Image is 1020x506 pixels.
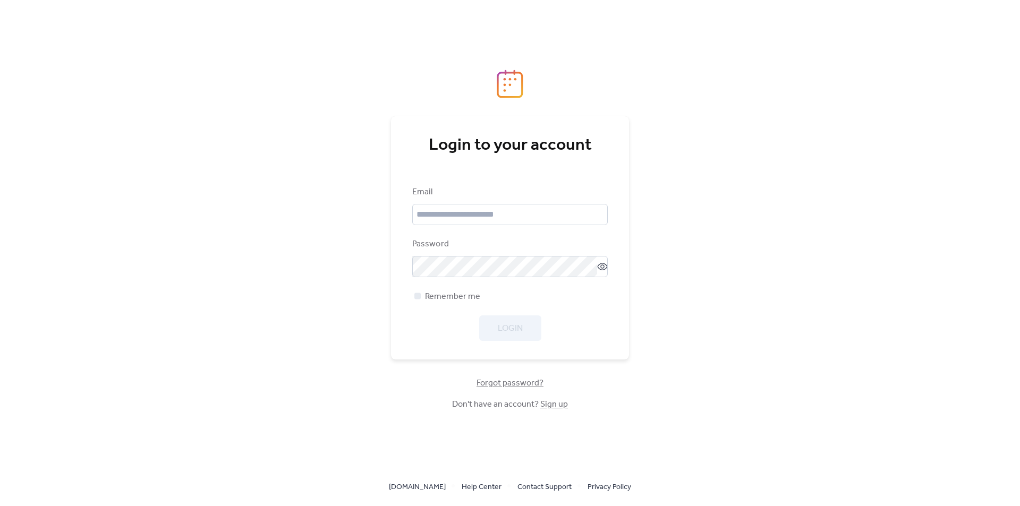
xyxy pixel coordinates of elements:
img: logo [497,70,523,98]
a: [DOMAIN_NAME] [389,480,446,493]
span: Remember me [425,290,480,303]
span: Contact Support [517,481,572,494]
a: Privacy Policy [588,480,631,493]
div: Login to your account [412,135,608,156]
a: Help Center [462,480,501,493]
a: Forgot password? [477,380,543,386]
a: Sign up [540,396,568,413]
div: Email [412,186,606,199]
span: Help Center [462,481,501,494]
div: Password [412,238,606,251]
a: Contact Support [517,480,572,493]
span: Forgot password? [477,377,543,390]
span: Privacy Policy [588,481,631,494]
span: Don't have an account? [452,398,568,411]
span: [DOMAIN_NAME] [389,481,446,494]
